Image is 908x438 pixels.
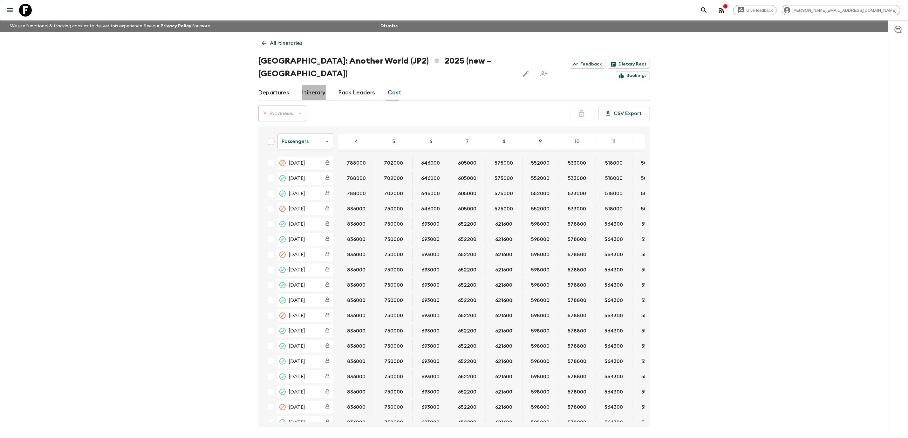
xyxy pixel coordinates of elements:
[414,401,447,414] button: 693000
[340,233,373,246] button: 836000
[413,218,449,230] div: 15 Mar 2025; 6
[340,202,373,215] button: 836000
[560,340,594,352] button: 578800
[596,233,632,246] div: 22 Mar 2025; 11
[377,370,411,383] button: 750000
[520,67,532,80] button: Edit this itinerary
[634,340,668,352] button: 550000
[340,355,373,368] button: 836000
[377,325,411,337] button: 750000
[322,264,333,276] div: Costs are fixed. The departure date (29 Mar 2025) has passed
[488,340,520,352] button: 621600
[451,263,484,276] button: 652200
[414,248,447,261] button: 693000
[279,251,286,258] svg: Cancelled
[340,340,373,352] button: 836000
[338,263,375,276] div: 29 Mar 2025; 4
[322,234,333,245] div: Costs are fixed. The departure date (22 Mar 2025) has passed
[524,340,557,352] button: 598000
[340,294,373,307] button: 836000
[289,266,305,274] span: [DATE]
[597,401,631,414] button: 564300
[597,187,630,200] button: 518000
[340,248,373,261] button: 836000
[451,202,484,215] button: 605000
[279,281,286,289] svg: Completed
[413,263,449,276] div: 29 Mar 2025; 6
[488,248,520,261] button: 621600
[488,218,520,230] button: 621600
[322,203,333,215] div: Costs are fixed. The departure date (11 Mar 2025) has passed
[322,249,333,260] div: Costs are fixed. The departure date (25 Mar 2025) has passed
[634,157,668,169] button: 504000
[634,233,668,246] button: 550000
[449,218,486,230] div: 15 Mar 2025; 7
[486,218,522,230] div: 15 Mar 2025; 8
[488,370,520,383] button: 621600
[524,309,557,322] button: 598000
[559,248,596,261] div: 25 Mar 2025; 10
[634,325,668,337] button: 550000
[597,279,631,291] button: 564300
[322,157,333,169] div: Costs are fixed. The departure date (18 Jan 2025) has passed
[524,218,557,230] button: 598000
[388,85,402,100] a: Cost
[789,8,900,13] span: [PERSON_NAME][EMAIL_ADDRESS][DOMAIN_NAME]
[279,342,286,350] svg: Completed
[522,172,559,185] div: 15 Feb 2025; 9
[451,187,484,200] button: 605000
[522,263,559,276] div: 29 Mar 2025; 9
[782,5,900,15] div: [PERSON_NAME][EMAIL_ADDRESS][DOMAIN_NAME]
[279,297,286,304] svg: Completed
[414,202,448,215] button: 646000
[522,202,559,215] div: 11 Mar 2025; 9
[632,202,670,215] div: 11 Mar 2025; 12
[375,202,413,215] div: 11 Mar 2025; 5
[524,279,557,291] button: 598000
[377,294,411,307] button: 750000
[279,190,286,197] svg: Completed
[377,202,411,215] button: 750000
[561,157,594,169] button: 533000
[451,294,484,307] button: 652200
[265,135,277,148] div: Select all
[616,71,650,80] a: Bookings
[634,355,668,368] button: 550000
[414,279,447,291] button: 693000
[338,187,375,200] div: 08 Mar 2025; 4
[451,355,484,368] button: 652200
[414,157,448,169] button: 646000
[279,312,286,319] svg: Cancelled
[279,403,286,411] svg: Cancelled
[414,309,447,322] button: 693000
[449,187,486,200] div: 08 Mar 2025; 7
[338,85,375,100] a: Pack Leaders
[279,159,286,167] svg: Cancelled
[414,172,448,185] button: 646000
[279,388,286,396] svg: Completed
[488,309,520,322] button: 621600
[596,187,632,200] div: 08 Mar 2025; 11
[597,370,631,383] button: 564300
[596,248,632,261] div: 25 Mar 2025; 11
[634,294,668,307] button: 550000
[560,309,594,322] button: 578800
[632,187,670,200] div: 08 Mar 2025; 12
[279,419,286,426] svg: Completed
[340,370,373,383] button: 836000
[289,251,305,258] span: [DATE]
[488,279,520,291] button: 621600
[597,233,631,246] button: 564300
[488,294,520,307] button: 621600
[488,325,520,337] button: 621600
[486,157,522,169] div: 18 Jan 2025; 8
[733,5,777,15] a: Give feedback
[338,157,375,169] div: 18 Jan 2025; 4
[698,4,710,17] button: search adventures
[289,175,305,182] span: [DATE]
[340,386,373,398] button: 836000
[322,218,333,230] div: Costs are fixed. The departure date (15 Mar 2025) has passed
[338,248,375,261] div: 25 Mar 2025; 4
[377,279,411,291] button: 750000
[561,187,594,200] button: 533000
